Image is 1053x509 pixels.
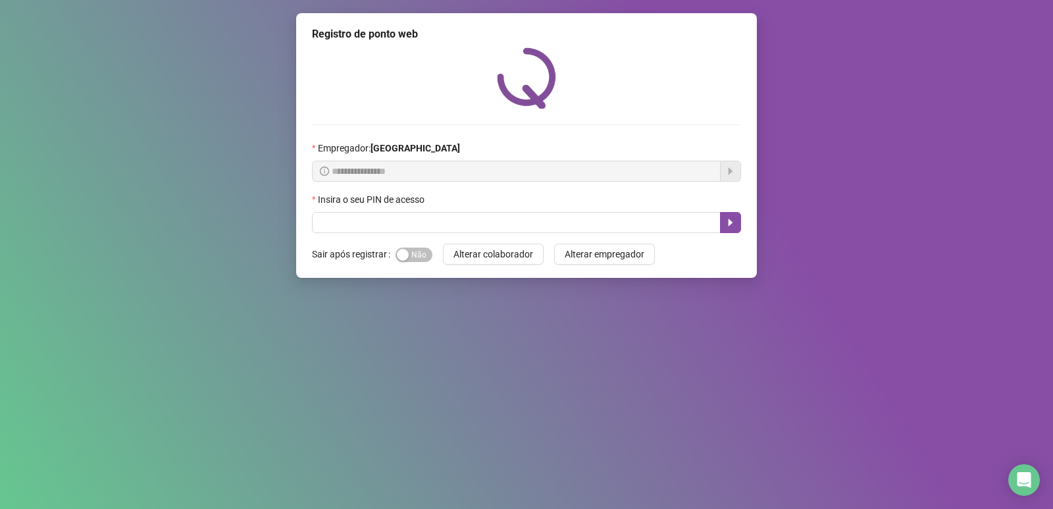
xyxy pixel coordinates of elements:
[443,244,544,265] button: Alterar colaborador
[725,217,736,228] span: caret-right
[318,141,460,155] span: Empregador :
[320,167,329,176] span: info-circle
[497,47,556,109] img: QRPoint
[453,247,533,261] span: Alterar colaborador
[312,26,741,42] div: Registro de ponto web
[1008,464,1040,496] div: Open Intercom Messenger
[554,244,655,265] button: Alterar empregador
[371,143,460,153] strong: [GEOGRAPHIC_DATA]
[565,247,644,261] span: Alterar empregador
[312,244,396,265] label: Sair após registrar
[312,192,433,207] label: Insira o seu PIN de acesso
